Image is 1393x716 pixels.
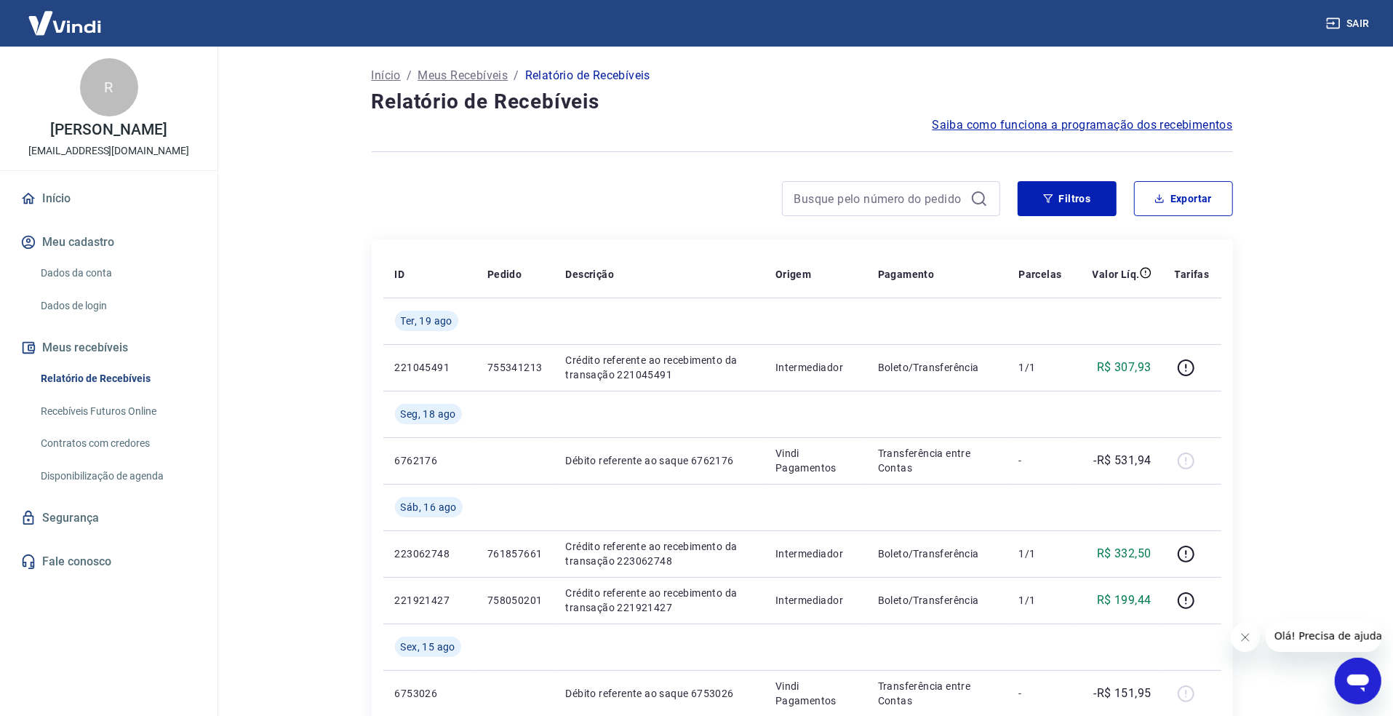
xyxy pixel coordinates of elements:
a: Contratos com credores [35,429,200,458]
a: Disponibilização de agenda [35,461,200,491]
h4: Relatório de Recebíveis [372,87,1233,116]
p: -R$ 531,94 [1094,452,1151,469]
p: -R$ 151,95 [1094,685,1151,702]
p: R$ 307,93 [1097,359,1151,376]
span: Olá! Precisa de ajuda? [9,10,122,22]
p: 1/1 [1019,360,1062,375]
p: Transferência entre Contas [878,446,996,475]
p: Parcelas [1019,267,1062,282]
iframe: Mensagem da empresa [1266,620,1381,652]
p: 755341213 [487,360,543,375]
p: - [1019,453,1062,468]
p: Intermediador [775,546,855,561]
p: / [407,67,412,84]
p: R$ 199,44 [1097,592,1151,609]
a: Segurança [17,502,200,534]
p: Crédito referente ao recebimento da transação 223062748 [566,539,753,568]
button: Exportar [1134,181,1233,216]
p: / [514,67,519,84]
p: ID [395,267,405,282]
p: Relatório de Recebíveis [525,67,650,84]
a: Dados de login [35,291,200,321]
span: Sex, 15 ago [401,640,455,654]
a: Recebíveis Futuros Online [35,397,200,426]
p: Boleto/Transferência [878,546,996,561]
p: Crédito referente ao recebimento da transação 221921427 [566,586,753,615]
p: Descrição [566,267,615,282]
iframe: Fechar mensagem [1231,623,1260,652]
button: Meu cadastro [17,226,200,258]
a: Início [17,183,200,215]
iframe: Botão para abrir a janela de mensagens [1335,658,1381,704]
p: 221045491 [395,360,464,375]
p: Crédito referente ao recebimento da transação 221045491 [566,353,753,382]
p: 6762176 [395,453,464,468]
a: Meus Recebíveis [418,67,508,84]
p: Vindi Pagamentos [775,446,855,475]
a: Dados da conta [35,258,200,288]
p: Intermediador [775,360,855,375]
a: Início [372,67,401,84]
p: 758050201 [487,593,543,608]
p: Valor Líq. [1093,267,1140,282]
span: Seg, 18 ago [401,407,456,421]
p: Débito referente ao saque 6753026 [566,686,753,701]
span: Sáb, 16 ago [401,500,457,514]
p: Tarifas [1175,267,1210,282]
img: Vindi [17,1,112,45]
p: Boleto/Transferência [878,360,996,375]
a: Saiba como funciona a programação dos recebimentos [933,116,1233,134]
p: 221921427 [395,593,464,608]
p: [PERSON_NAME] [50,122,167,138]
p: - [1019,686,1062,701]
button: Meus recebíveis [17,332,200,364]
span: Ter, 19 ago [401,314,452,328]
p: Intermediador [775,593,855,608]
p: Pedido [487,267,522,282]
a: Relatório de Recebíveis [35,364,200,394]
input: Busque pelo número do pedido [794,188,965,210]
p: Boleto/Transferência [878,593,996,608]
p: Transferência entre Contas [878,679,996,708]
p: [EMAIL_ADDRESS][DOMAIN_NAME] [28,143,189,159]
button: Filtros [1018,181,1117,216]
p: 1/1 [1019,546,1062,561]
div: R [80,58,138,116]
p: 6753026 [395,686,464,701]
p: 1/1 [1019,593,1062,608]
p: R$ 332,50 [1097,545,1151,562]
p: 223062748 [395,546,464,561]
p: Origem [775,267,811,282]
p: Débito referente ao saque 6762176 [566,453,753,468]
p: Vindi Pagamentos [775,679,855,708]
p: 761857661 [487,546,543,561]
p: Pagamento [878,267,935,282]
button: Sair [1323,10,1376,37]
a: Fale conosco [17,546,200,578]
